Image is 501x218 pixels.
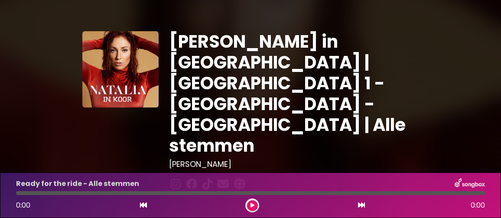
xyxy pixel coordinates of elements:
p: Ready for the ride - Alle stemmen [16,179,139,189]
img: songbox-logo-white.png [455,178,485,189]
h1: [PERSON_NAME] in [GEOGRAPHIC_DATA] | [GEOGRAPHIC_DATA] 1 - [GEOGRAPHIC_DATA] - [GEOGRAPHIC_DATA] ... [169,31,419,156]
span: 0:00 [16,200,30,210]
span: 0:00 [471,200,485,211]
img: YTVS25JmS9CLUqXqkEhs [82,31,159,107]
h3: [PERSON_NAME] [169,159,419,169]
